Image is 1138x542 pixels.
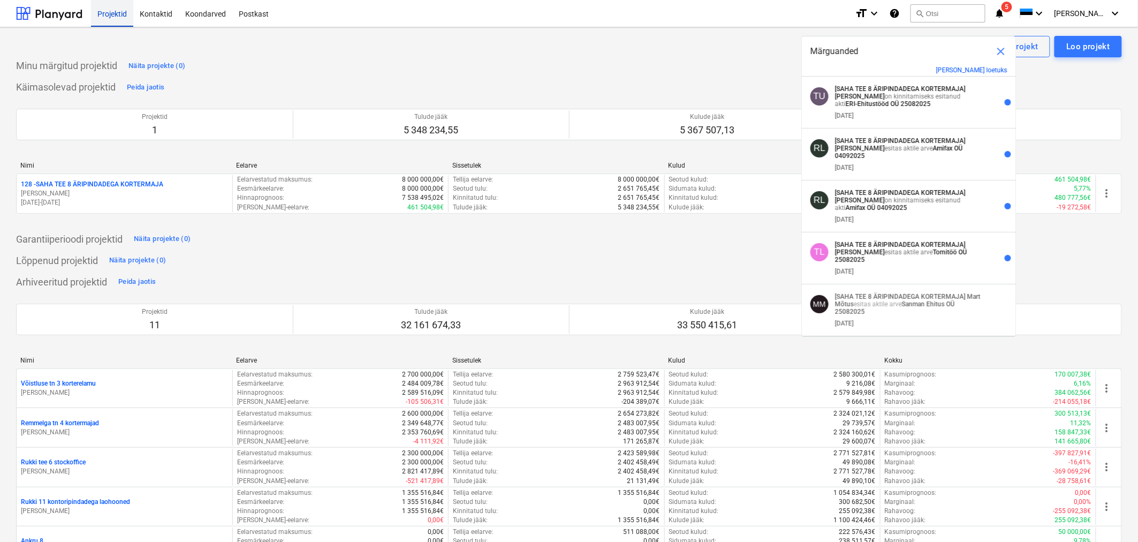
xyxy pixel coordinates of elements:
strong: [PERSON_NAME] [835,249,885,256]
p: Rahavoo jääk : [885,397,926,406]
p: Hinnaprognoos : [237,193,284,202]
p: 1 100 424,46€ [834,516,876,525]
p: 8 000 000,00€ [402,184,444,193]
strong: [PERSON_NAME] [835,197,885,204]
p: 29 739,57€ [843,419,876,428]
p: Rahavoo jääk : [885,516,926,525]
div: Rukki 11 kontoripindadega laohooned[PERSON_NAME] [21,498,228,516]
p: 8 000 000,00€ [618,175,660,184]
p: Eelarvestatud maksumus : [237,488,313,498]
p: Kinnitatud tulu : [453,467,498,476]
div: Sissetulek [452,357,660,364]
p: 21 131,49€ [627,477,660,486]
p: -19 272,58€ [1057,203,1091,212]
p: 2 300 000,00€ [402,458,444,467]
p: Kasumiprognoos : [885,409,937,418]
p: Tellija eelarve : [453,528,493,537]
div: Näita projekte (0) [134,233,191,245]
p: Sidumata kulud : [669,498,717,507]
p: Minu märgitud projektid [16,59,117,72]
p: Kulude jääk : [669,203,705,212]
p: Tulude jääk : [453,437,488,446]
div: Sissetulek [452,162,660,169]
div: Eelarve [237,162,444,169]
button: Näita projekte (0) [131,231,194,248]
p: Tellija eelarve : [453,409,493,418]
p: 2 349 648,77€ [402,419,444,428]
div: [DATE] [835,216,854,223]
p: 2 483 007,95€ [618,419,660,428]
p: Kasumiprognoos : [885,528,937,537]
p: [PERSON_NAME] [21,189,228,198]
p: 2 324 160,62€ [834,428,876,437]
p: 5,77% [1074,184,1091,193]
span: more_vert [1101,461,1113,473]
p: -105 506,31€ [406,397,444,406]
p: 141 665,80€ [1055,437,1091,446]
div: Kulud [669,162,876,169]
span: more_vert [1101,421,1113,434]
p: 255 092,38€ [839,507,876,516]
p: 1 [142,124,168,137]
p: Tellija eelarve : [453,370,493,379]
p: Rahavoog : [885,388,916,397]
p: Eesmärkeelarve : [237,184,284,193]
p: -16,41% [1069,458,1091,467]
p: Rukki 11 kontoripindadega laohooned [21,498,130,507]
p: -214 055,18€ [1053,397,1091,406]
span: close [995,45,1007,58]
p: 32 161 674,33 [401,319,461,332]
p: Sidumata kulud : [669,419,717,428]
p: Seotud tulu : [453,379,488,388]
p: 11,32% [1071,419,1091,428]
p: 50 000,00€ [1059,528,1091,537]
p: 384 062,56€ [1055,388,1091,397]
p: -204 389,07€ [622,397,660,406]
p: Seotud kulud : [669,528,709,537]
p: Sidumata kulud : [669,458,717,467]
p: 9 216,08€ [847,379,876,388]
p: -255 092,38€ [1053,507,1091,516]
strong: [SAHA TEE 8 ÄRIPINDADEGA KORTERMAJA] [835,85,966,93]
p: Kulude jääk [680,112,735,122]
p: on kinnitamiseks esitanud akti [835,189,984,212]
p: [PERSON_NAME]-eelarve : [237,397,309,406]
p: 2 589 516,09€ [402,388,444,397]
strong: Amifax OÜ 04092025 [835,145,963,160]
p: 0,00% [1074,498,1091,507]
p: Kinnitatud tulu : [453,193,498,202]
p: Kulude jääk : [669,477,705,486]
div: [DATE] [835,320,854,327]
p: Tellija eelarve : [453,449,493,458]
p: [PERSON_NAME] [21,388,228,397]
div: Loo projekt [1066,40,1110,54]
p: Eelarvestatud maksumus : [237,528,313,537]
p: Eelarvestatud maksumus : [237,175,313,184]
p: Seotud kulud : [669,370,709,379]
p: Kinnitatud tulu : [453,388,498,397]
p: Kasumiprognoos : [885,370,937,379]
p: Kasumiprognoos : [885,449,937,458]
p: Hinnaprognoos : [237,507,284,516]
span: TL [814,247,825,257]
span: RL [814,143,825,153]
p: [DATE] - [DATE] [21,198,228,207]
p: 8 000 000,00€ [402,175,444,184]
p: 1 355 516,84€ [402,488,444,498]
span: [PERSON_NAME] [1054,9,1108,18]
p: Rahavoo jääk : [885,477,926,486]
p: 2 771 527,78€ [834,467,876,476]
p: 5 348 234,55 [404,124,459,137]
p: 511 088,00€ [624,528,660,537]
p: 2 963 912,54€ [618,379,660,388]
div: Rukki tee 6 stockoffice[PERSON_NAME] [21,458,228,476]
p: Kinnitatud tulu : [453,428,498,437]
p: Tulude jääk : [453,203,488,212]
p: Kinnitatud kulud : [669,428,719,437]
p: 33 550 415,61 [678,319,738,332]
p: 2 651 765,45€ [618,184,660,193]
div: Timo Liivo [810,243,829,261]
button: Näita projekte (0) [107,252,169,269]
p: 2 402 458,49€ [618,467,660,476]
p: Rahavoog : [885,428,916,437]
